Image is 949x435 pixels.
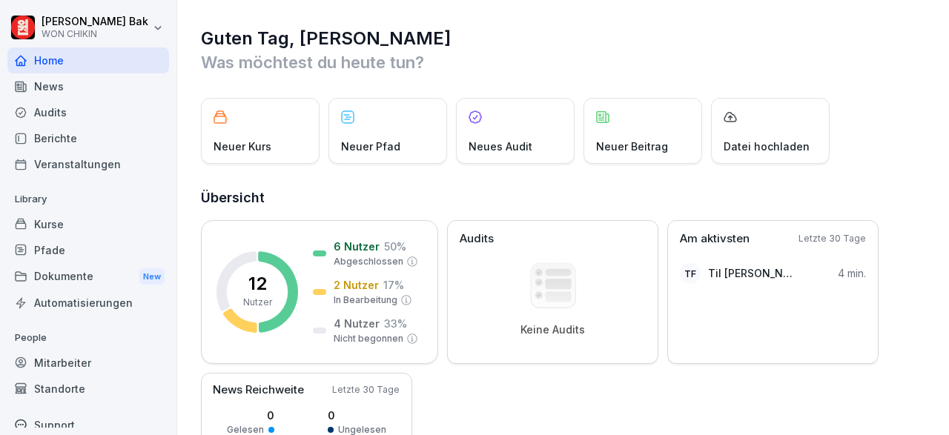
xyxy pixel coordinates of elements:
[7,125,169,151] a: Berichte
[520,323,585,336] p: Keine Audits
[384,316,407,331] p: 33 %
[7,263,169,290] a: DokumenteNew
[243,296,272,309] p: Nutzer
[798,232,866,245] p: Letzte 30 Tage
[7,99,169,125] a: Audits
[201,187,927,208] h2: Übersicht
[7,263,169,290] div: Dokumente
[596,139,668,154] p: Neuer Beitrag
[7,47,169,73] a: Home
[201,27,927,50] h1: Guten Tag, [PERSON_NAME]
[724,139,810,154] p: Datei hochladen
[7,187,169,211] p: Library
[334,332,403,345] p: Nicht begonnen
[7,376,169,402] a: Standorte
[7,73,169,99] a: News
[341,139,400,154] p: Neuer Pfad
[7,350,169,376] a: Mitarbeiter
[680,230,750,248] p: Am aktivsten
[838,265,866,281] p: 4 min.
[332,383,400,396] p: Letzte 30 Tage
[328,408,386,423] p: 0
[680,263,701,284] div: TF
[7,211,169,237] a: Kurse
[334,316,380,331] p: 4 Nutzer
[334,293,397,307] p: In Bearbeitung
[334,277,379,293] p: 2 Nutzer
[214,139,271,154] p: Neuer Kurs
[384,239,406,254] p: 50 %
[139,268,165,285] div: New
[7,151,169,177] a: Veranstaltungen
[7,290,169,316] a: Automatisierungen
[213,382,304,399] p: News Reichweite
[708,265,793,281] p: Til [PERSON_NAME]
[334,239,380,254] p: 6 Nutzer
[383,277,404,293] p: 17 %
[42,16,148,28] p: [PERSON_NAME] Bak
[460,230,494,248] p: Audits
[334,255,403,268] p: Abgeschlossen
[42,29,148,39] p: WON CHIKIN
[469,139,532,154] p: Neues Audit
[248,275,267,293] p: 12
[7,237,169,263] a: Pfade
[227,408,274,423] p: 0
[7,326,169,350] p: People
[201,50,927,74] p: Was möchtest du heute tun?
